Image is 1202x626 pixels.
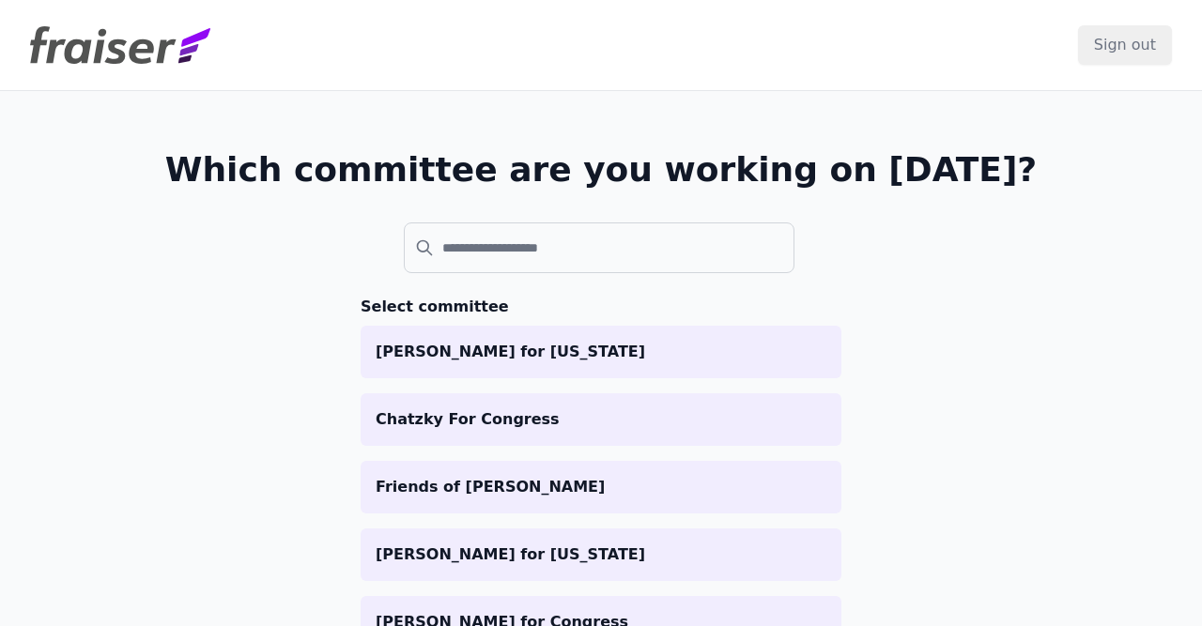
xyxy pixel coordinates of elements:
[361,393,841,446] a: Chatzky For Congress
[376,408,826,431] p: Chatzky For Congress
[361,461,841,513] a: Friends of [PERSON_NAME]
[376,476,826,498] p: Friends of [PERSON_NAME]
[376,341,826,363] p: [PERSON_NAME] for [US_STATE]
[361,326,841,378] a: [PERSON_NAME] for [US_STATE]
[361,296,841,318] h3: Select committee
[361,528,841,581] a: [PERSON_NAME] for [US_STATE]
[165,151,1038,189] h1: Which committee are you working on [DATE]?
[376,543,826,566] p: [PERSON_NAME] for [US_STATE]
[30,26,210,64] img: Fraiser Logo
[1078,25,1172,65] input: Sign out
